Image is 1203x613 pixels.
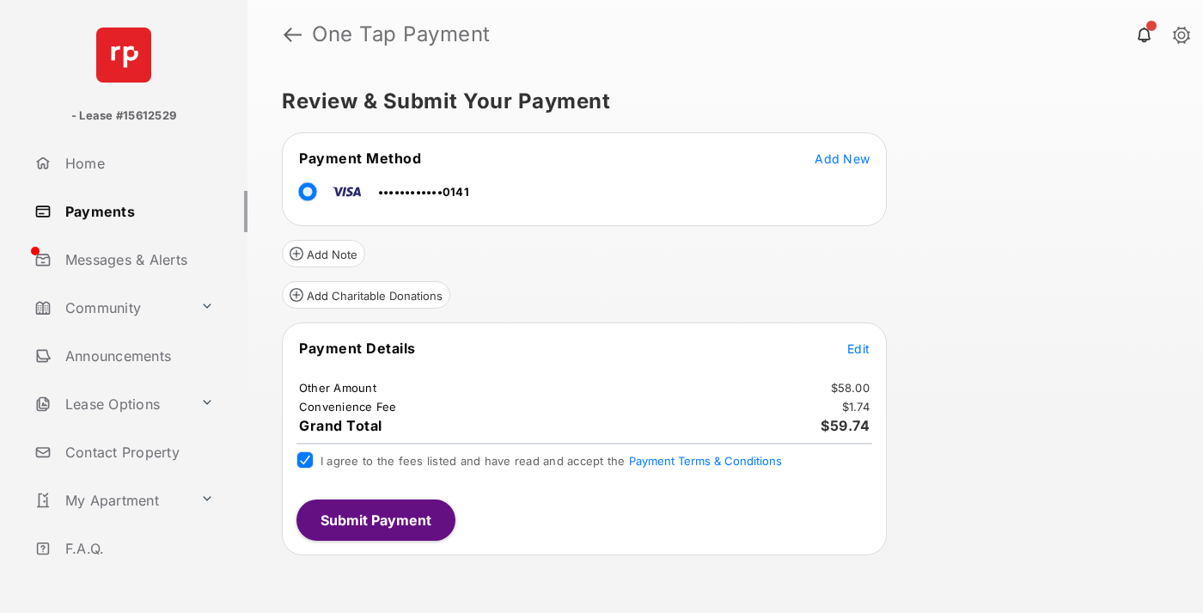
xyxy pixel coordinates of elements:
[296,500,455,541] button: Submit Payment
[27,191,247,232] a: Payments
[821,417,870,434] span: $59.74
[299,150,421,167] span: Payment Method
[629,454,782,468] button: I agree to the fees listed and have read and accept the
[282,91,1155,112] h5: Review & Submit Your Payment
[27,528,247,569] a: F.A.Q.
[378,185,469,199] span: ••••••••••••0141
[27,335,247,377] a: Announcements
[321,454,782,468] span: I agree to the fees listed and have read and accept the
[282,240,365,267] button: Add Note
[27,287,193,328] a: Community
[815,151,870,166] span: Add New
[299,417,382,434] span: Grand Total
[299,340,416,357] span: Payment Details
[830,380,871,395] td: $58.00
[298,399,398,414] td: Convenience Fee
[847,341,870,356] span: Edit
[27,383,193,425] a: Lease Options
[847,340,870,357] button: Edit
[841,399,870,414] td: $1.74
[27,432,247,473] a: Contact Property
[298,380,377,395] td: Other Amount
[312,24,491,45] strong: One Tap Payment
[96,28,151,83] img: svg+xml;base64,PHN2ZyB4bWxucz0iaHR0cDovL3d3dy53My5vcmcvMjAwMC9zdmciIHdpZHRoPSI2NCIgaGVpZ2h0PSI2NC...
[815,150,870,167] button: Add New
[27,480,193,521] a: My Apartment
[282,281,450,309] button: Add Charitable Donations
[27,143,247,184] a: Home
[71,107,176,125] p: - Lease #15612529
[27,239,247,280] a: Messages & Alerts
